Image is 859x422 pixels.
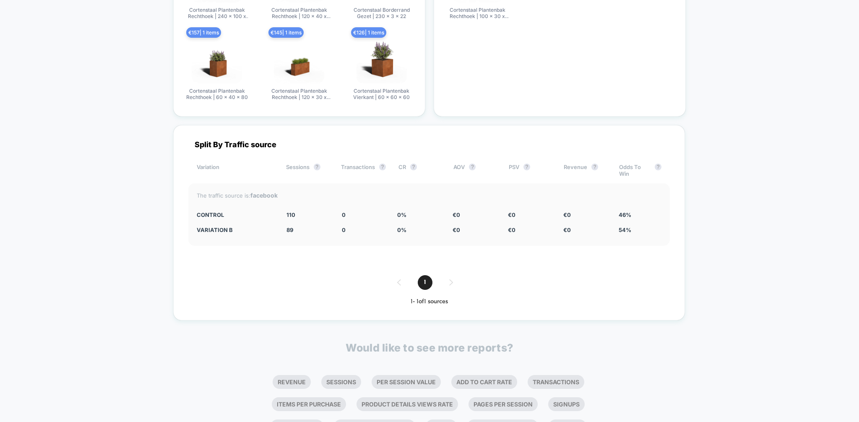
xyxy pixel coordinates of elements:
div: AOV [453,164,496,177]
li: Product Details Views Rate [357,397,458,411]
li: Transactions [528,375,584,389]
li: Pages Per Session [469,397,538,411]
p: Would like to see more reports? [346,341,513,354]
img: produt [192,33,242,83]
div: Variation B [197,227,274,233]
span: Cortenstaal Plantenbak Rechthoek | 100 x 30 x 60 [446,7,509,21]
li: Per Session Value [372,375,441,389]
button: ? [591,164,598,170]
div: CONTROL [197,211,274,218]
span: 0 [342,211,346,218]
div: 54% [619,227,661,233]
button: ? [469,164,476,170]
div: The traffic source is: [197,192,661,199]
li: Sessions [321,375,361,389]
div: Sessions [286,164,328,177]
div: Split By Traffic source [188,140,670,149]
li: Signups [548,397,585,411]
div: Variation [197,164,273,177]
span: 0 % [397,211,406,218]
li: Items Per Purchase [272,397,346,411]
li: Revenue [273,375,311,389]
span: Cortenstaal Plantenbak Rechthoek | 60 x 40 x 80 [185,88,248,102]
button: ? [655,164,661,170]
span: Cortenstaal Borderrand Gezet | 230 x 3 x 22 [350,7,413,21]
button: ? [379,164,386,170]
span: € 0 [563,211,571,218]
span: € 0 [453,211,460,218]
div: Odds To Win [619,164,661,177]
span: Cortenstaal Plantenbak Rechthoek | 120 x 40 x 80 [268,7,331,21]
span: € 0 [508,211,515,218]
strong: facebook [250,192,278,199]
div: Transactions [341,164,386,177]
span: 89 [286,227,293,233]
span: 0 [342,227,346,233]
span: 1 [418,275,432,290]
span: € 0 [563,227,571,233]
div: CR [398,164,441,177]
span: Cortenstaal Plantenbak Rechthoek | 120 x 30 x 60 [268,88,331,102]
span: 0 % [397,227,406,233]
div: Revenue [564,164,606,177]
button: ? [410,164,417,170]
div: 1 - 1 of 1 sources [188,298,670,305]
button: ? [523,164,530,170]
button: ? [314,164,320,170]
span: € 157 | 1 items [186,27,221,38]
img: produt [357,33,407,83]
span: € 145 | 1 items [268,27,304,38]
span: Cortenstaal Plantenbak Vierkant | 60 x 60 x 60 [350,88,413,102]
img: produt [274,33,324,83]
li: Add To Cart Rate [451,375,517,389]
span: Cortenstaal Plantenbak Rechthoek | 240 x 100 x 40 [185,7,248,21]
span: 110 [286,211,295,218]
div: 46% [619,211,661,218]
span: € 0 [453,227,460,233]
span: € 126 | 1 items [351,27,386,38]
span: € 0 [508,227,515,233]
div: PSV [509,164,551,177]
